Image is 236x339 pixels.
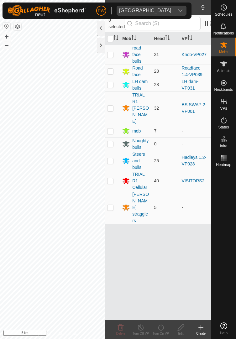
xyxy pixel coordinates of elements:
th: Mob [120,33,151,45]
a: LH dam-VP031 [182,79,199,91]
div: TRIAL R1 Cellular [132,171,149,191]
th: Head [152,33,179,45]
th: VP [179,33,211,45]
div: Turn On VP [151,331,171,336]
a: Knob-VP027 [182,52,207,57]
span: Notifications [213,31,234,35]
span: Animals [217,69,230,73]
span: PW [98,8,105,14]
div: [GEOGRAPHIC_DATA] [119,8,171,13]
button: – [3,41,10,49]
span: 0 selected [108,17,125,30]
span: VPs [220,107,227,110]
a: Hadleys 1.2-VP028 [182,155,207,166]
div: Road face [132,65,149,78]
span: Kawhia Farm [117,6,174,16]
span: Delete [116,332,125,335]
span: Help [220,331,228,335]
span: 7 [154,128,157,133]
span: 31 [154,52,159,57]
a: Roadface 1.4-VP039 [182,65,202,77]
span: Mobs [219,50,228,54]
span: 40 [154,178,159,183]
span: 28 [154,82,159,87]
td: - [179,125,211,137]
p-sorticon: Activate to sort [187,36,192,41]
span: 32 [154,106,159,111]
div: Steers and bulls [132,151,149,171]
div: LH dam bulls [132,78,149,91]
img: Gallagher Logo [8,5,86,16]
button: Reset Map [3,23,10,30]
span: Status [218,125,229,129]
a: Help [211,320,236,337]
button: + [3,33,10,40]
div: Create [191,331,211,336]
div: Edit [171,331,191,336]
span: 5 [154,205,157,210]
a: Contact Us [59,331,77,336]
div: Turn Off VP [131,331,151,336]
p-sorticon: Activate to sort [131,36,136,41]
div: road face bulls [132,45,149,65]
span: 28 [154,69,159,74]
div: Naughty bulls [132,138,149,151]
a: BS SWAP 2-VP001 [182,102,207,114]
p-sorticon: Activate to sort [113,36,118,41]
a: Privacy Policy [28,331,51,336]
span: 9 [201,3,205,12]
input: Search (S) [125,17,201,30]
div: mob [132,128,141,134]
span: Heatmap [216,163,231,167]
span: Neckbands [214,88,233,91]
a: VISITORS2 [182,178,205,183]
span: 0 [154,141,157,146]
p-sorticon: Activate to sort [165,36,170,41]
td: - [179,191,211,224]
button: Map Layers [14,23,21,30]
span: Infra [220,144,227,148]
span: Schedules [215,13,232,16]
div: [PERSON_NAME] stragglers [132,191,149,224]
span: 25 [154,158,159,163]
div: dropdown trigger [174,6,186,16]
td: - [179,137,211,151]
div: TRIAL R1 [PERSON_NAME] [132,92,149,125]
